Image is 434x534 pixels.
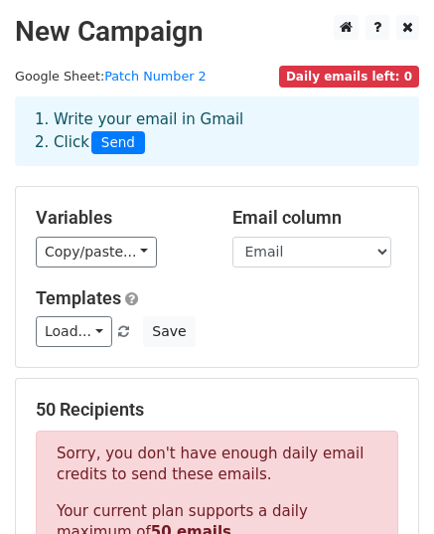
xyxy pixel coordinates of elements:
[15,69,207,84] small: Google Sheet:
[36,237,157,267] a: Copy/paste...
[335,439,434,534] iframe: Chat Widget
[279,66,419,88] span: Daily emails left: 0
[36,316,112,347] a: Load...
[20,108,414,154] div: 1. Write your email in Gmail 2. Click
[91,131,145,155] span: Send
[104,69,206,84] a: Patch Number 2
[279,69,419,84] a: Daily emails left: 0
[143,316,195,347] button: Save
[15,15,419,49] h2: New Campaign
[57,444,377,485] p: Sorry, you don't have enough daily email credits to send these emails.
[36,287,121,308] a: Templates
[36,399,398,421] h5: 50 Recipients
[232,207,399,229] h5: Email column
[36,207,203,229] h5: Variables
